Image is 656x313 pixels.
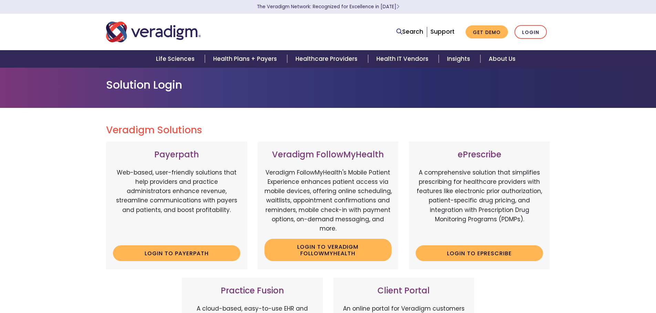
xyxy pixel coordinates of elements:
[264,168,392,233] p: Veradigm FollowMyHealth's Mobile Patient Experience enhances patient access via mobile devices, o...
[148,50,205,68] a: Life Sciences
[480,50,524,68] a: About Us
[287,50,368,68] a: Healthcare Providers
[264,150,392,160] h3: Veradigm FollowMyHealth
[396,3,399,10] span: Learn More
[416,245,543,261] a: Login to ePrescribe
[368,50,439,68] a: Health IT Vendors
[113,168,240,240] p: Web-based, user-friendly solutions that help providers and practice administrators enhance revenu...
[106,124,550,136] h2: Veradigm Solutions
[396,27,423,36] a: Search
[430,27,455,36] a: Support
[113,245,240,261] a: Login to Payerpath
[113,150,240,160] h3: Payerpath
[264,239,392,261] a: Login to Veradigm FollowMyHealth
[439,50,480,68] a: Insights
[340,286,468,296] h3: Client Portal
[189,286,316,296] h3: Practice Fusion
[466,25,508,39] a: Get Demo
[106,21,201,43] img: Veradigm logo
[205,50,287,68] a: Health Plans + Payers
[416,168,543,240] p: A comprehensive solution that simplifies prescribing for healthcare providers with features like ...
[514,25,547,39] a: Login
[106,78,550,91] h1: Solution Login
[416,150,543,160] h3: ePrescribe
[257,3,399,10] a: The Veradigm Network: Recognized for Excellence in [DATE]Learn More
